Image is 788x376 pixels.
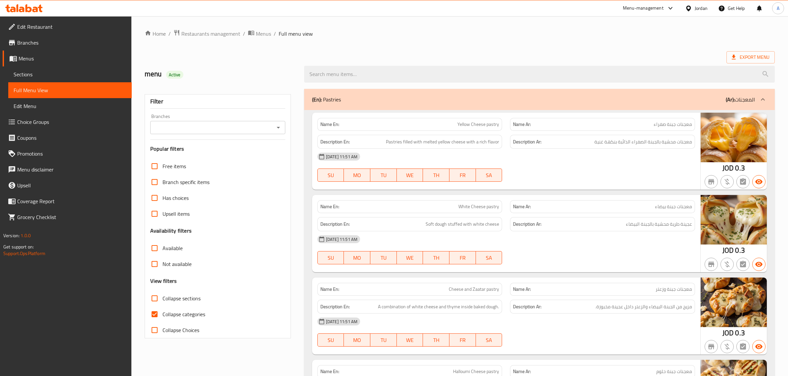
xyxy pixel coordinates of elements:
button: WE [397,333,423,347]
button: Purchased item [720,340,734,353]
img: %D8%AC%D8%A8%D9%86%D8%A9_%D9%88%D8%B2%D8%B9%D8%AA%D8%B1638912146920721349.jpg [701,278,767,327]
span: TU [373,170,394,180]
span: Coupons [17,134,126,142]
span: Pastries filled with melted yellow cheese with a rich flavor [386,138,499,146]
strong: Name En: [320,203,339,210]
span: Choice Groups [17,118,126,126]
span: Not available [162,260,192,268]
strong: Name Ar: [513,121,531,128]
button: WE [397,169,423,182]
span: SA [479,170,500,180]
a: Edit Restaurant [3,19,132,35]
button: TU [370,169,397,182]
span: Upsell [17,181,126,189]
span: SU [320,335,342,345]
strong: Name Ar: [513,368,531,375]
span: Available [162,244,183,252]
strong: Name En: [320,121,339,128]
img: %D8%AC%D8%A8%D9%86%D8%A9_%D8%B5%D9%81%D8%B1%D8%A7%D8%A1638912146873223751.jpg [701,113,767,162]
li: / [243,30,245,38]
span: عجينة طرية محشية بالجبنة البيضاء [626,220,692,228]
span: [DATE] 11:51 AM [323,154,360,160]
span: TH [426,170,447,180]
a: Coupons [3,130,132,146]
span: TH [426,335,447,345]
a: Promotions [3,146,132,162]
button: SU [317,169,344,182]
strong: Description En: [320,220,350,228]
span: Collapse categories [162,310,205,318]
button: TH [423,251,449,264]
span: معجنات جبنة بيضاء [655,203,692,210]
a: Branches [3,35,132,51]
strong: Description Ar: [513,138,541,146]
button: FR [449,333,476,347]
span: Get support on: [3,243,34,251]
li: / [274,30,276,38]
a: Menus [3,51,132,66]
div: (En): Pastries(Ar):المعجنات [304,89,775,110]
span: [DATE] 11:51 AM [323,319,360,325]
span: Export Menu [726,51,775,63]
span: Coverage Report [17,197,126,205]
span: Full Menu View [14,86,126,94]
a: Choice Groups [3,114,132,130]
span: 1.0.0 [21,231,31,240]
span: TH [426,253,447,263]
a: Home [145,30,166,38]
span: A [777,5,779,12]
span: معجنات جبنة وزعتر [656,286,692,293]
button: SU [317,251,344,264]
span: SA [479,253,500,263]
a: Full Menu View [8,82,132,98]
img: %D8%AC%D8%A8%D9%86%D8%A9_%D8%A8%D9%8A%D8%B6%D8%A7%D8%A1638912146872952993.jpg [701,195,767,244]
span: Menu disclaimer [17,166,126,173]
a: Edit Menu [8,98,132,114]
strong: Name Ar: [513,203,531,210]
a: Support.OpsPlatform [3,249,45,258]
span: Version: [3,231,20,240]
button: Not has choices [736,340,750,353]
div: Filter [150,94,285,109]
strong: Name Ar: [513,286,531,293]
span: Grocery Checklist [17,213,126,221]
span: Upsell items [162,210,190,218]
span: Free items [162,162,186,170]
span: Edit Menu [14,102,126,110]
button: SU [317,333,344,347]
button: Not has choices [736,258,750,271]
button: MO [344,251,370,264]
button: SA [476,169,502,182]
a: Coverage Report [3,193,132,209]
button: Purchased item [720,258,734,271]
button: Not branch specific item [705,175,718,188]
button: WE [397,251,423,264]
button: MO [344,169,370,182]
span: 0.3 [735,326,745,339]
span: JOD [722,326,734,339]
strong: Name En: [320,286,339,293]
span: Promotions [17,150,126,158]
span: Halloumi Cheese pastry [453,368,499,375]
span: [DATE] 11:51 AM [323,236,360,243]
div: Menu-management [623,4,664,12]
span: Cheese and Zaatar pastry [449,286,499,293]
span: FR [452,253,473,263]
button: Purchased item [720,175,734,188]
p: المعجنات [726,95,755,103]
span: 0.3 [735,162,745,174]
div: Active [166,71,183,79]
span: Full menu view [279,30,313,38]
button: Not branch specific item [705,340,718,353]
button: FR [449,251,476,264]
button: SA [476,251,502,264]
div: Jordan [695,5,708,12]
span: SA [479,335,500,345]
button: Available [752,258,765,271]
h3: View filters [150,277,177,285]
p: Pastries [312,95,341,103]
li: / [168,30,171,38]
input: search [304,66,775,83]
button: Not has choices [736,175,750,188]
span: Collapse Choices [162,326,199,334]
